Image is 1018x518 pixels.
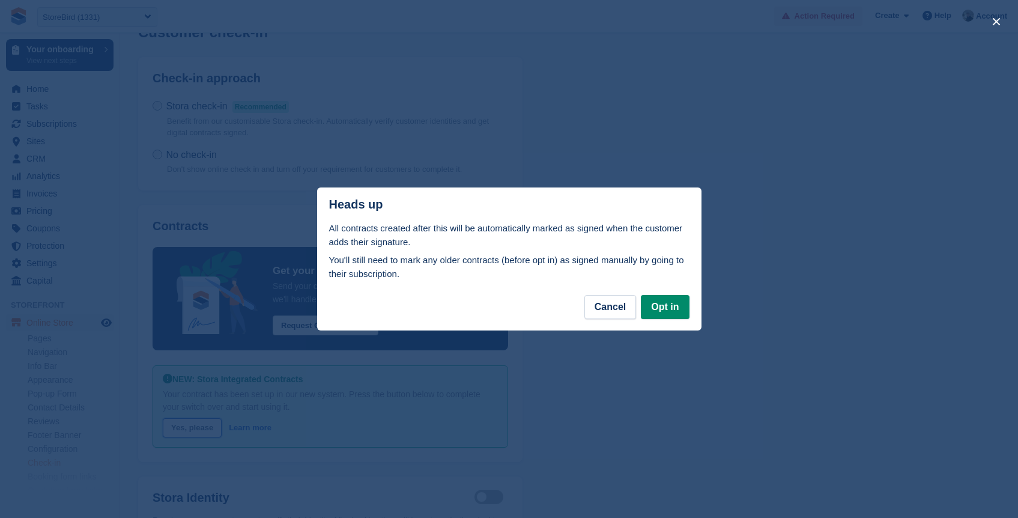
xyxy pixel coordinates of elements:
p: You'll still need to mark any older contracts (before opt in) as signed manually by going to thei... [329,254,689,281]
button: Cancel [584,295,636,319]
button: Opt in [641,295,689,319]
button: close [987,12,1006,31]
p: All contracts created after this will be automatically marked as signed when the customer adds th... [329,222,689,249]
div: Heads up [329,198,689,212]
